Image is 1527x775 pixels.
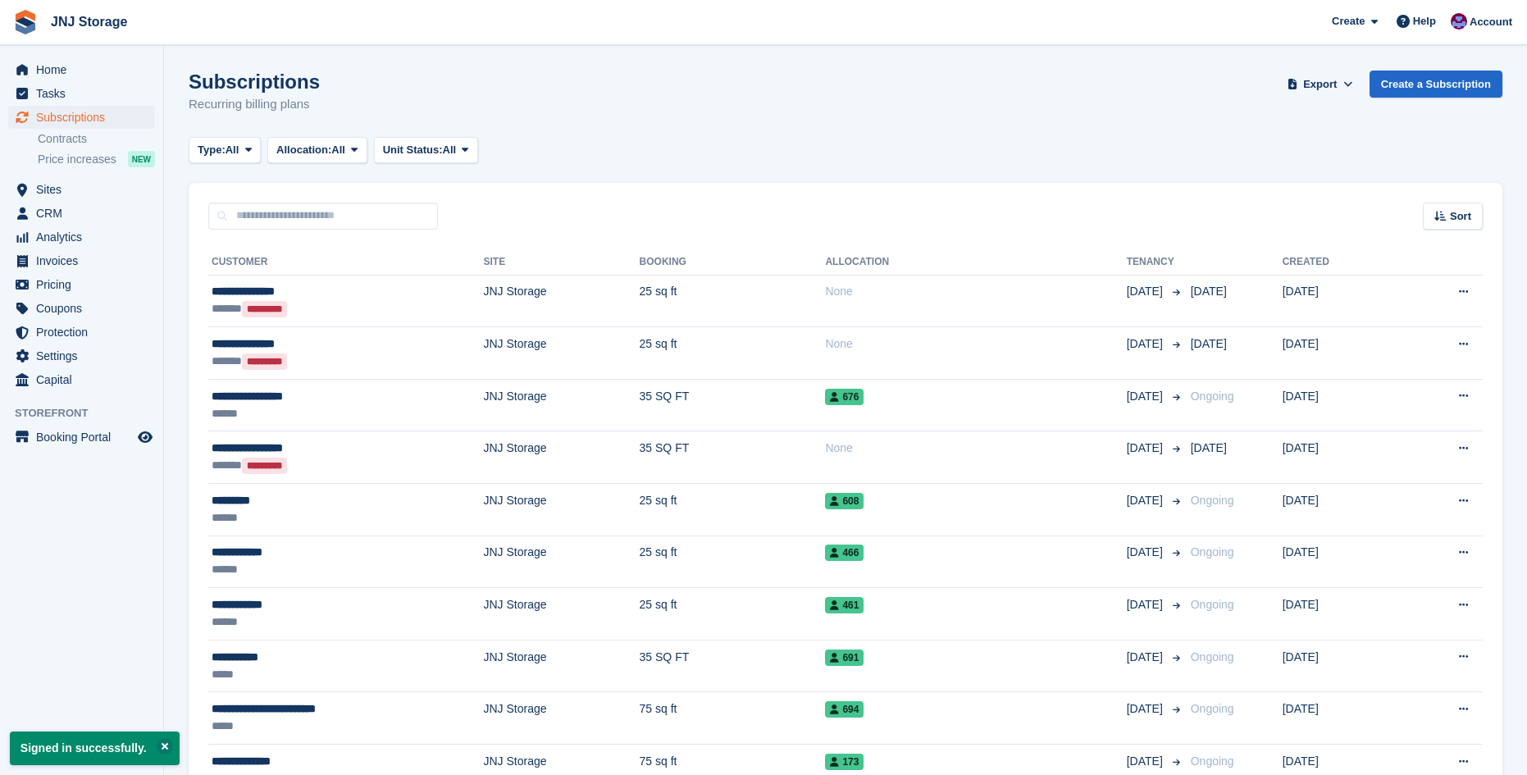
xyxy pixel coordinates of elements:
[484,588,640,641] td: JNJ Storage
[36,202,134,225] span: CRM
[1283,379,1398,431] td: [DATE]
[8,226,155,248] a: menu
[36,368,134,391] span: Capital
[1127,335,1166,353] span: [DATE]
[484,536,640,588] td: JNJ Storage
[8,202,155,225] a: menu
[1191,754,1234,768] span: Ongoing
[276,142,331,158] span: Allocation:
[1191,494,1234,507] span: Ongoing
[36,82,134,105] span: Tasks
[825,597,864,613] span: 461
[1127,283,1166,300] span: [DATE]
[36,426,134,449] span: Booking Portal
[1283,275,1398,327] td: [DATE]
[825,283,1126,300] div: None
[331,142,345,158] span: All
[38,131,155,147] a: Contracts
[1284,71,1356,98] button: Export
[8,321,155,344] a: menu
[189,137,261,164] button: Type: All
[36,178,134,201] span: Sites
[1283,327,1398,380] td: [DATE]
[36,58,134,81] span: Home
[226,142,239,158] span: All
[825,650,864,666] span: 691
[1191,285,1227,298] span: [DATE]
[1191,650,1234,663] span: Ongoing
[640,640,826,692] td: 35 SQ FT
[484,275,640,327] td: JNJ Storage
[1470,14,1512,30] span: Account
[8,178,155,201] a: menu
[825,701,864,718] span: 694
[128,151,155,167] div: NEW
[1303,76,1337,93] span: Export
[1191,337,1227,350] span: [DATE]
[484,379,640,431] td: JNJ Storage
[1283,484,1398,536] td: [DATE]
[38,150,155,168] a: Price increases NEW
[189,95,320,114] p: Recurring billing plans
[8,249,155,272] a: menu
[36,273,134,296] span: Pricing
[1370,71,1502,98] a: Create a Subscription
[15,405,163,422] span: Storefront
[1332,13,1365,30] span: Create
[36,297,134,320] span: Coupons
[484,249,640,276] th: Site
[8,58,155,81] a: menu
[135,427,155,447] a: Preview store
[1283,431,1398,484] td: [DATE]
[1191,545,1234,558] span: Ongoing
[1127,753,1166,770] span: [DATE]
[1283,640,1398,692] td: [DATE]
[1127,388,1166,405] span: [DATE]
[8,344,155,367] a: menu
[443,142,457,158] span: All
[1127,700,1166,718] span: [DATE]
[484,327,640,380] td: JNJ Storage
[8,368,155,391] a: menu
[36,344,134,367] span: Settings
[484,484,640,536] td: JNJ Storage
[198,142,226,158] span: Type:
[1450,208,1471,225] span: Sort
[8,273,155,296] a: menu
[1191,441,1227,454] span: [DATE]
[640,431,826,484] td: 35 SQ FT
[825,754,864,770] span: 173
[36,106,134,129] span: Subscriptions
[36,226,134,248] span: Analytics
[8,426,155,449] a: menu
[267,137,367,164] button: Allocation: All
[1413,13,1436,30] span: Help
[825,545,864,561] span: 466
[1127,492,1166,509] span: [DATE]
[8,82,155,105] a: menu
[484,431,640,484] td: JNJ Storage
[1191,390,1234,403] span: Ongoing
[189,71,320,93] h1: Subscriptions
[640,588,826,641] td: 25 sq ft
[640,275,826,327] td: 25 sq ft
[484,692,640,745] td: JNJ Storage
[825,335,1126,353] div: None
[1283,536,1398,588] td: [DATE]
[640,536,826,588] td: 25 sq ft
[38,152,116,167] span: Price increases
[208,249,484,276] th: Customer
[383,142,443,158] span: Unit Status:
[1127,440,1166,457] span: [DATE]
[640,379,826,431] td: 35 SQ FT
[1283,249,1398,276] th: Created
[36,249,134,272] span: Invoices
[640,484,826,536] td: 25 sq ft
[825,440,1126,457] div: None
[1191,702,1234,715] span: Ongoing
[1127,249,1184,276] th: Tenancy
[374,137,478,164] button: Unit Status: All
[640,327,826,380] td: 25 sq ft
[10,732,180,765] p: Signed in successfully.
[640,249,826,276] th: Booking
